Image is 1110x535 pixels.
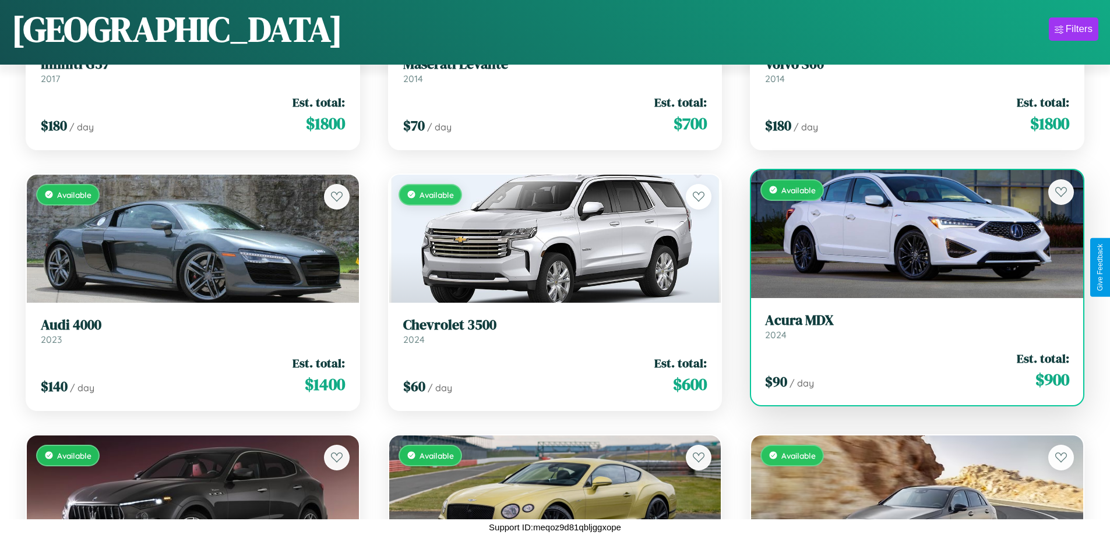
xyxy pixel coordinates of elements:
span: $ 60 [403,377,425,396]
span: Available [781,451,816,460]
span: Est. total: [654,94,707,111]
span: 2014 [403,73,423,84]
span: Available [420,451,454,460]
div: Filters [1066,23,1093,35]
button: Filters [1049,17,1098,41]
span: $ 700 [674,112,707,135]
h3: Audi 4000 [41,317,345,334]
span: $ 140 [41,377,68,396]
span: 2024 [403,334,425,345]
span: Est. total: [654,355,707,371]
h3: Maserati Levante [403,56,707,73]
span: $ 600 [673,373,707,396]
h3: Acura MDX [765,312,1069,329]
span: $ 180 [41,116,67,135]
h3: Infiniti G37 [41,56,345,73]
span: 2014 [765,73,785,84]
span: 2024 [765,329,787,341]
span: Est. total: [1017,94,1069,111]
span: Available [57,451,91,460]
span: Available [420,190,454,200]
span: / day [69,121,94,133]
span: Est. total: [1017,350,1069,367]
span: $ 1800 [306,112,345,135]
a: Infiniti G372017 [41,56,345,84]
span: $ 1400 [305,373,345,396]
span: / day [794,121,818,133]
span: / day [427,121,452,133]
span: 2017 [41,73,60,84]
h3: Chevrolet 3500 [403,317,707,334]
span: $ 1800 [1030,112,1069,135]
span: $ 90 [765,372,787,391]
a: Chevrolet 35002024 [403,317,707,345]
div: Give Feedback [1096,244,1104,291]
span: / day [790,377,814,389]
a: Volvo S602014 [765,56,1069,84]
h3: Volvo S60 [765,56,1069,73]
span: Est. total: [293,94,345,111]
a: Audi 40002023 [41,317,345,345]
span: $ 70 [403,116,425,135]
span: Available [57,190,91,200]
span: Available [781,185,816,195]
span: / day [70,382,94,394]
span: 2023 [41,334,62,345]
span: / day [428,382,452,394]
span: $ 900 [1035,368,1069,391]
span: Est. total: [293,355,345,371]
p: Support ID: meqoz9d81qbljggxope [489,519,621,535]
span: $ 180 [765,116,791,135]
h1: [GEOGRAPHIC_DATA] [12,5,343,53]
a: Maserati Levante2014 [403,56,707,84]
a: Acura MDX2024 [765,312,1069,341]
